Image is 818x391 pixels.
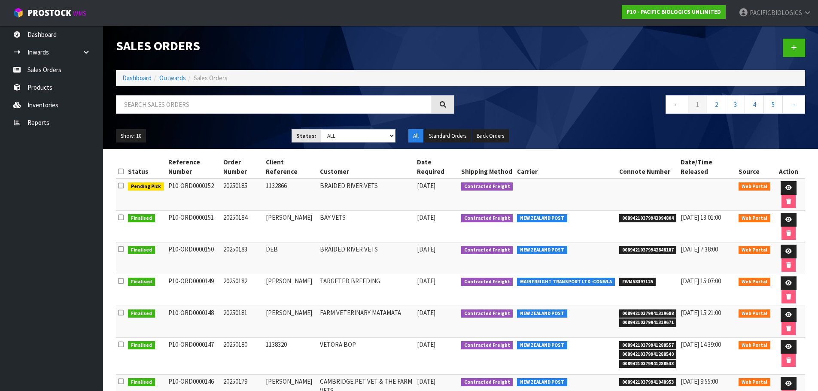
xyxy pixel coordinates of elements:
[166,274,222,306] td: P10-ORD0000149
[517,341,567,350] span: NEW ZEALAND POST
[681,340,721,349] span: [DATE] 14:39:00
[221,338,264,375] td: 20250180
[166,211,222,242] td: P10-ORD0000151
[619,378,677,387] span: 00894210379941048953
[264,274,318,306] td: [PERSON_NAME]
[472,129,509,143] button: Back Orders
[128,309,155,318] span: Finalised
[221,242,264,274] td: 20250183
[221,211,264,242] td: 20250184
[417,340,435,349] span: [DATE]
[296,132,316,139] strong: Status:
[461,246,513,255] span: Contracted Freight
[461,341,513,350] span: Contracted Freight
[318,155,415,179] th: Customer
[116,39,454,53] h1: Sales Orders
[128,214,155,223] span: Finalised
[619,350,677,359] span: 00894210379941288540
[461,378,513,387] span: Contracted Freight
[739,278,770,286] span: Web Portal
[461,214,513,223] span: Contracted Freight
[619,214,677,223] span: 00894210379943094804
[619,246,677,255] span: 00894210379942848187
[681,309,721,317] span: [DATE] 15:21:00
[736,155,772,179] th: Source
[666,95,688,114] a: ←
[772,155,805,179] th: Action
[619,360,677,368] span: 00894210379941288533
[318,306,415,338] td: FARM VETERINARY MATAMATA
[619,278,656,286] span: FWM58397125
[417,309,435,317] span: [DATE]
[782,95,805,114] a: →
[688,95,707,114] a: 1
[739,378,770,387] span: Web Portal
[221,306,264,338] td: 20250181
[194,74,228,82] span: Sales Orders
[221,274,264,306] td: 20250182
[417,377,435,385] span: [DATE]
[417,245,435,253] span: [DATE]
[681,277,721,285] span: [DATE] 15:07:00
[116,95,432,114] input: Search sales orders
[617,155,679,179] th: Connote Number
[73,9,86,18] small: WMS
[515,155,617,179] th: Carrier
[27,7,71,18] span: ProStock
[126,155,166,179] th: Status
[739,341,770,350] span: Web Portal
[626,8,721,15] strong: P10 - PACIFIC BIOLOGICS UNLIMITED
[13,7,24,18] img: cube-alt.png
[619,341,677,350] span: 00894210379941288557
[517,309,567,318] span: NEW ZEALAND POST
[318,179,415,211] td: BRAIDED RIVER VETS
[424,129,471,143] button: Standard Orders
[681,213,721,221] span: [DATE] 13:01:00
[745,95,764,114] a: 4
[619,309,677,318] span: 00894210379941319688
[739,309,770,318] span: Web Portal
[166,155,222,179] th: Reference Number
[517,214,567,223] span: NEW ZEALAND POST
[166,179,222,211] td: P10-ORD0000152
[122,74,152,82] a: Dashboard
[318,338,415,375] td: VETORA BOP
[264,242,318,274] td: DEB
[116,129,146,143] button: Show: 10
[517,378,567,387] span: NEW ZEALAND POST
[619,318,677,327] span: 00894210379941319671
[128,378,155,387] span: Finalised
[739,246,770,255] span: Web Portal
[166,242,222,274] td: P10-ORD0000150
[750,9,802,17] span: PACIFICBIOLOGICS
[128,341,155,350] span: Finalised
[678,155,736,179] th: Date/Time Released
[681,377,718,385] span: [DATE] 9:55:00
[221,179,264,211] td: 20250185
[264,211,318,242] td: [PERSON_NAME]
[264,306,318,338] td: [PERSON_NAME]
[461,182,513,191] span: Contracted Freight
[221,155,264,179] th: Order Number
[417,213,435,221] span: [DATE]
[318,211,415,242] td: BAY VETS
[417,277,435,285] span: [DATE]
[264,155,318,179] th: Client Reference
[461,309,513,318] span: Contracted Freight
[726,95,745,114] a: 3
[763,95,783,114] a: 5
[264,338,318,375] td: 1138320
[166,338,222,375] td: P10-ORD0000147
[739,182,770,191] span: Web Portal
[264,179,318,211] td: 1132866
[459,155,515,179] th: Shipping Method
[739,214,770,223] span: Web Portal
[517,246,567,255] span: NEW ZEALAND POST
[408,129,423,143] button: All
[517,278,615,286] span: MAINFREIGHT TRANSPORT LTD -CONWLA
[417,182,435,190] span: [DATE]
[681,245,718,253] span: [DATE] 7:38:00
[318,242,415,274] td: BRAIDED RIVER VETS
[128,182,164,191] span: Pending Pick
[128,278,155,286] span: Finalised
